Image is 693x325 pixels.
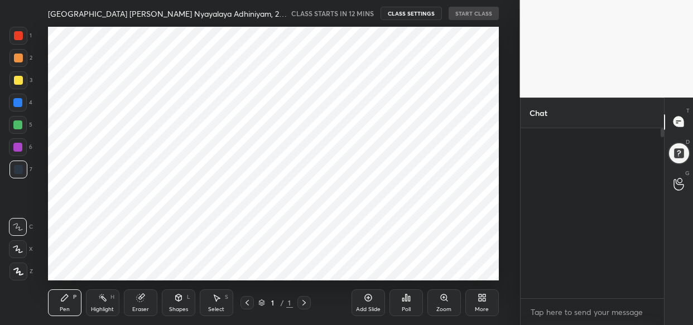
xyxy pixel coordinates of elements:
h4: [GEOGRAPHIC_DATA] [PERSON_NAME] Nyayalaya Adhiniyam, 2011 [48,8,287,19]
div: 5 [9,116,32,134]
div: H [110,294,114,300]
p: D [686,138,690,146]
div: 1 [9,27,32,45]
div: 3 [9,71,32,89]
div: 6 [9,138,32,156]
div: Poll [402,307,411,312]
h5: CLASS STARTS IN 12 MINS [291,8,374,18]
button: CLASS SETTINGS [381,7,442,20]
div: Highlight [91,307,114,312]
div: X [9,240,33,258]
div: More [475,307,489,312]
div: Z [9,263,33,280]
div: 1 [286,298,293,308]
div: Add Slide [356,307,381,312]
p: T [686,106,690,115]
div: P [73,294,76,300]
p: G [685,169,690,177]
div: Shapes [169,307,188,312]
div: S [225,294,228,300]
div: Select [208,307,224,312]
div: Eraser [132,307,149,312]
div: 4 [9,94,32,111]
div: 1 [267,299,278,306]
div: C [9,218,33,236]
div: Zoom [436,307,451,312]
div: Pen [60,307,70,312]
div: 2 [9,49,32,67]
p: Chat [521,98,556,128]
div: L [187,294,190,300]
div: 7 [9,161,32,178]
div: / [281,299,284,306]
